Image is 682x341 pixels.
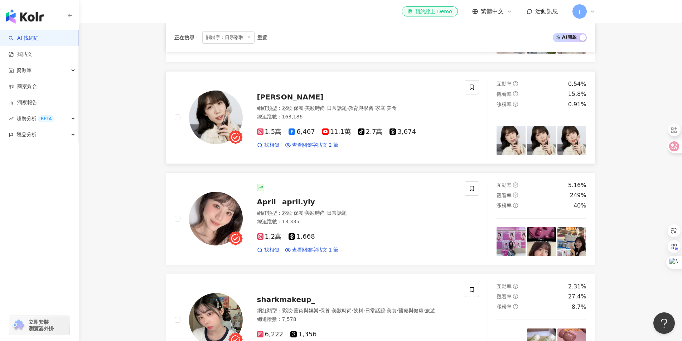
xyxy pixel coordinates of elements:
[174,35,199,40] span: 正在搜尋 ：
[497,101,512,107] span: 漲粉率
[304,105,305,111] span: ·
[325,105,327,111] span: ·
[9,99,37,106] a: 洞察報告
[29,319,54,332] span: 立即安裝 瀏覽器外掛
[535,8,558,15] span: 活動訊息
[11,320,25,331] img: chrome extension
[497,193,512,198] span: 觀看率
[16,62,32,78] span: 資源庫
[527,126,556,155] img: post-image
[497,283,512,289] span: 互動率
[513,304,518,309] span: question-circle
[16,127,37,143] span: 競品分析
[373,105,375,111] span: ·
[424,308,425,313] span: ·
[257,128,282,136] span: 1.5萬
[9,83,37,90] a: 商案媒合
[513,284,518,289] span: question-circle
[292,308,294,313] span: ·
[257,142,279,149] a: 找相似
[257,113,456,121] div: 總追蹤數 ： 163,186
[320,308,330,313] span: 保養
[332,308,352,313] span: 美妝時尚
[9,35,39,42] a: searchAI 找網紅
[402,6,458,16] a: 預約線上 Demo
[513,203,518,208] span: question-circle
[568,293,586,301] div: 27.4%
[257,218,456,225] div: 總追蹤數 ： 13,335
[579,8,580,15] span: J
[568,80,586,88] div: 0.54%
[257,316,456,323] div: 總追蹤數 ： 7,578
[319,308,320,313] span: ·
[257,93,324,101] span: [PERSON_NAME]
[653,312,675,334] iframe: Help Scout Beacon - Open
[285,142,339,149] a: 查看關鍵字貼文 2 筆
[294,210,304,216] span: 保養
[290,331,317,338] span: 1,356
[497,126,526,155] img: post-image
[166,71,595,164] a: KOL Avatar[PERSON_NAME]網紅類型：彩妝·保養·美妝時尚·日常話題·教育與學習·家庭·美食總追蹤數：163,1861.5萬6,46711.1萬2.7萬3,674找相似查看關鍵...
[166,172,595,265] a: KOL AvatarAprilapril.yiy網紅類型：彩妝·保養·美妝時尚·日常話題總追蹤數：13,3351.2萬1,668找相似查看關鍵字貼文 1 筆互動率question-circle5...
[358,128,383,136] span: 2.7萬
[282,308,292,313] span: 彩妝
[568,101,586,108] div: 0.91%
[497,227,526,256] img: post-image
[568,181,586,189] div: 5.16%
[285,247,339,254] a: 查看關鍵字貼文 1 筆
[527,227,556,256] img: post-image
[289,233,315,240] span: 1,668
[264,247,279,254] span: 找相似
[353,308,363,313] span: 飲料
[385,105,387,111] span: ·
[9,51,32,58] a: 找貼文
[497,304,512,310] span: 漲粉率
[322,128,351,136] span: 11.1萬
[257,307,456,315] div: 網紅類型 ：
[327,210,347,216] span: 日常話題
[513,193,518,198] span: question-circle
[9,116,14,121] span: rise
[425,308,435,313] span: 旅遊
[375,105,385,111] span: 家庭
[513,294,518,299] span: question-circle
[352,308,353,313] span: ·
[257,210,456,217] div: 網紅類型 ：
[497,182,512,188] span: 互動率
[497,203,512,208] span: 漲粉率
[572,303,586,311] div: 8.7%
[348,105,373,111] span: 教育與學習
[513,81,518,86] span: question-circle
[257,35,267,40] div: 重置
[574,202,586,210] div: 40%
[497,91,512,97] span: 觀看率
[385,308,387,313] span: ·
[292,210,294,216] span: ·
[363,308,365,313] span: ·
[294,308,319,313] span: 藝術與娛樂
[327,105,347,111] span: 日常話題
[305,210,325,216] span: 美妝時尚
[305,105,325,111] span: 美妝時尚
[407,8,452,15] div: 預約線上 Demo
[365,308,385,313] span: 日常話題
[570,191,586,199] div: 249%
[513,102,518,107] span: question-circle
[292,142,339,149] span: 查看關鍵字貼文 2 筆
[325,210,327,216] span: ·
[189,91,243,144] img: KOL Avatar
[397,308,398,313] span: ·
[557,227,586,256] img: post-image
[481,8,504,15] span: 繁體中文
[257,295,315,304] span: sharkmakeup_
[282,210,292,216] span: 彩妝
[387,105,397,111] span: 美食
[497,294,512,299] span: 觀看率
[257,105,456,112] div: 網紅類型 ：
[304,210,305,216] span: ·
[289,128,315,136] span: 6,467
[16,111,54,127] span: 趨勢分析
[282,105,292,111] span: 彩妝
[390,128,416,136] span: 3,674
[292,105,294,111] span: ·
